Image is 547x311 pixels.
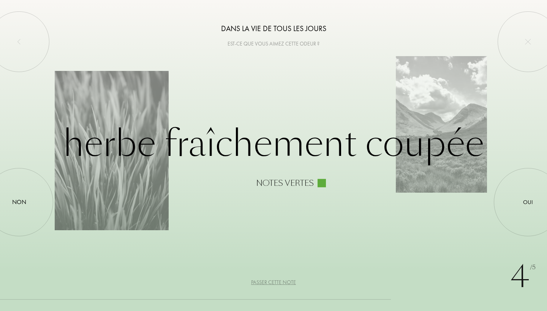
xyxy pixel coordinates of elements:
div: Passer cette note [251,278,296,286]
div: Non [12,198,26,207]
div: Herbe fraîchement coupée [55,124,492,187]
span: /5 [530,263,536,272]
div: Notes vertes [256,179,314,187]
img: quit_onboard.svg [525,39,531,45]
img: left_onboard.svg [16,39,22,45]
div: 4 [510,254,536,300]
div: Oui [523,198,533,207]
